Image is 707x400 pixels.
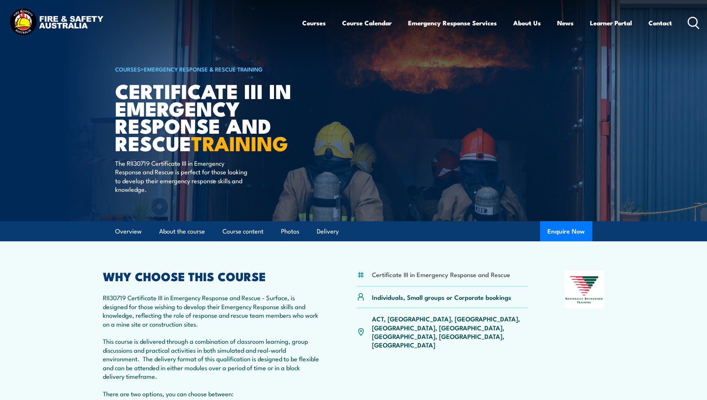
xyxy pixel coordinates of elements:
p: Individuals, Small groups or Corporate bookings [372,293,511,301]
a: Photos [281,222,299,241]
li: Certificate III in Emergency Response and Rescue [372,270,510,279]
a: Delivery [317,222,339,241]
a: Courses [302,13,326,33]
button: Enquire Now [540,221,592,241]
a: About the course [159,222,205,241]
p: RII30719 Certificate III in Emergency Response and Rescue - Surface, is designed for those wishin... [103,293,321,398]
a: COURSES [115,65,141,73]
h2: WHY CHOOSE THIS COURSE [103,271,321,281]
h1: Certificate III in Emergency Response and Rescue [115,82,299,152]
a: Emergency Response & Rescue Training [144,65,263,73]
p: The RII30719 Certificate III in Emergency Response and Rescue is perfect for those looking to dev... [115,159,251,194]
a: Overview [115,222,142,241]
a: Course content [222,222,263,241]
img: Nationally Recognised Training logo. [564,271,605,309]
p: ACT, [GEOGRAPHIC_DATA], [GEOGRAPHIC_DATA], [GEOGRAPHIC_DATA], [GEOGRAPHIC_DATA], [GEOGRAPHIC_DATA... [372,314,528,349]
a: Contact [648,13,672,33]
a: Emergency Response Services [408,13,497,33]
a: News [557,13,574,33]
a: About Us [513,13,541,33]
a: Course Calendar [342,13,392,33]
strong: TRAINING [191,127,288,158]
a: Learner Portal [590,13,632,33]
h6: > [115,64,299,73]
